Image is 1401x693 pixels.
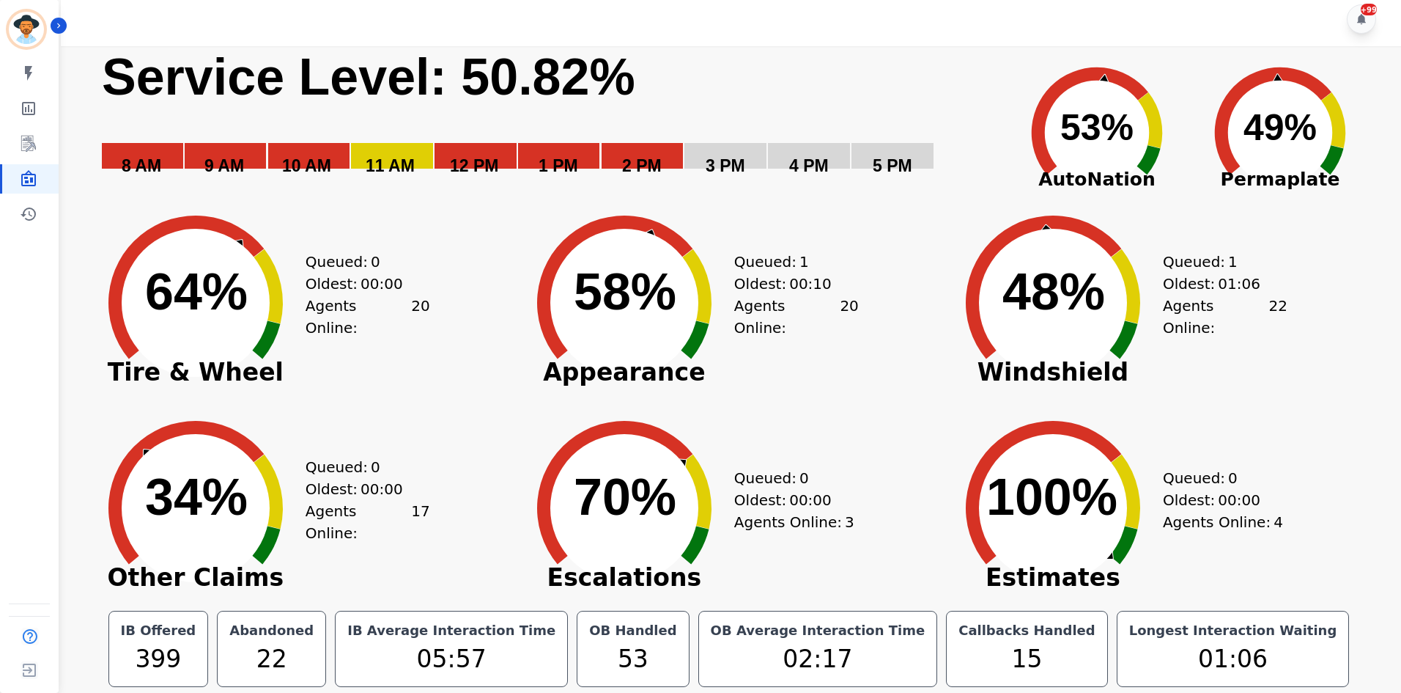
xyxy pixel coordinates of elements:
[845,511,854,533] span: 3
[514,365,734,380] span: Appearance
[873,156,912,175] text: 5 PM
[1163,273,1273,295] div: Oldest:
[586,620,679,641] div: OB Handled
[204,156,244,175] text: 9 AM
[734,489,844,511] div: Oldest:
[306,478,415,500] div: Oldest:
[708,641,928,678] div: 02:17
[955,620,1098,641] div: Callbacks Handled
[86,365,306,380] span: Tire & Wheel
[734,251,844,273] div: Queued:
[122,156,161,175] text: 8 AM
[371,251,380,273] span: 0
[1163,295,1287,339] div: Agents Online:
[586,641,679,678] div: 53
[622,156,662,175] text: 2 PM
[100,46,1002,197] svg: Service Level: 0%
[226,641,317,678] div: 22
[145,263,248,320] text: 64%
[799,251,809,273] span: 1
[306,295,430,339] div: Agents Online:
[226,620,317,641] div: Abandoned
[1361,4,1377,15] div: +99
[361,273,403,295] span: 00:00
[118,641,199,678] div: 399
[306,456,415,478] div: Queued:
[1126,620,1340,641] div: Longest Interaction Waiting
[1163,511,1287,533] div: Agents Online:
[306,273,415,295] div: Oldest:
[1002,263,1105,320] text: 48%
[1005,166,1189,194] span: AutoNation
[840,295,858,339] span: 20
[306,251,415,273] div: Queued:
[1243,107,1317,148] text: 49%
[1228,467,1238,489] span: 0
[102,48,635,106] text: Service Level: 50.82%
[734,467,844,489] div: Queued:
[708,620,928,641] div: OB Average Interaction Time
[514,571,734,585] span: Escalations
[344,641,558,678] div: 05:57
[1163,489,1273,511] div: Oldest:
[1268,295,1287,339] span: 22
[1228,251,1238,273] span: 1
[789,156,829,175] text: 4 PM
[986,469,1117,526] text: 100%
[706,156,745,175] text: 3 PM
[366,156,415,175] text: 11 AM
[450,156,498,175] text: 12 PM
[943,365,1163,380] span: Windshield
[799,467,809,489] span: 0
[306,500,430,544] div: Agents Online:
[282,156,331,175] text: 10 AM
[943,571,1163,585] span: Estimates
[344,620,558,641] div: IB Average Interaction Time
[574,263,676,320] text: 58%
[118,620,199,641] div: IB Offered
[1274,511,1283,533] span: 4
[86,571,306,585] span: Other Claims
[1218,273,1260,295] span: 01:06
[734,273,844,295] div: Oldest:
[411,295,429,339] span: 20
[734,295,859,339] div: Agents Online:
[9,12,44,47] img: Bordered avatar
[371,456,380,478] span: 0
[1163,467,1273,489] div: Queued:
[789,273,832,295] span: 00:10
[574,469,676,526] text: 70%
[1189,166,1372,194] span: Permaplate
[539,156,578,175] text: 1 PM
[789,489,832,511] span: 00:00
[1126,641,1340,678] div: 01:06
[361,478,403,500] span: 00:00
[1163,251,1273,273] div: Queued:
[955,641,1098,678] div: 15
[1060,107,1134,148] text: 53%
[734,511,859,533] div: Agents Online:
[1218,489,1260,511] span: 00:00
[411,500,429,544] span: 17
[145,469,248,526] text: 34%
